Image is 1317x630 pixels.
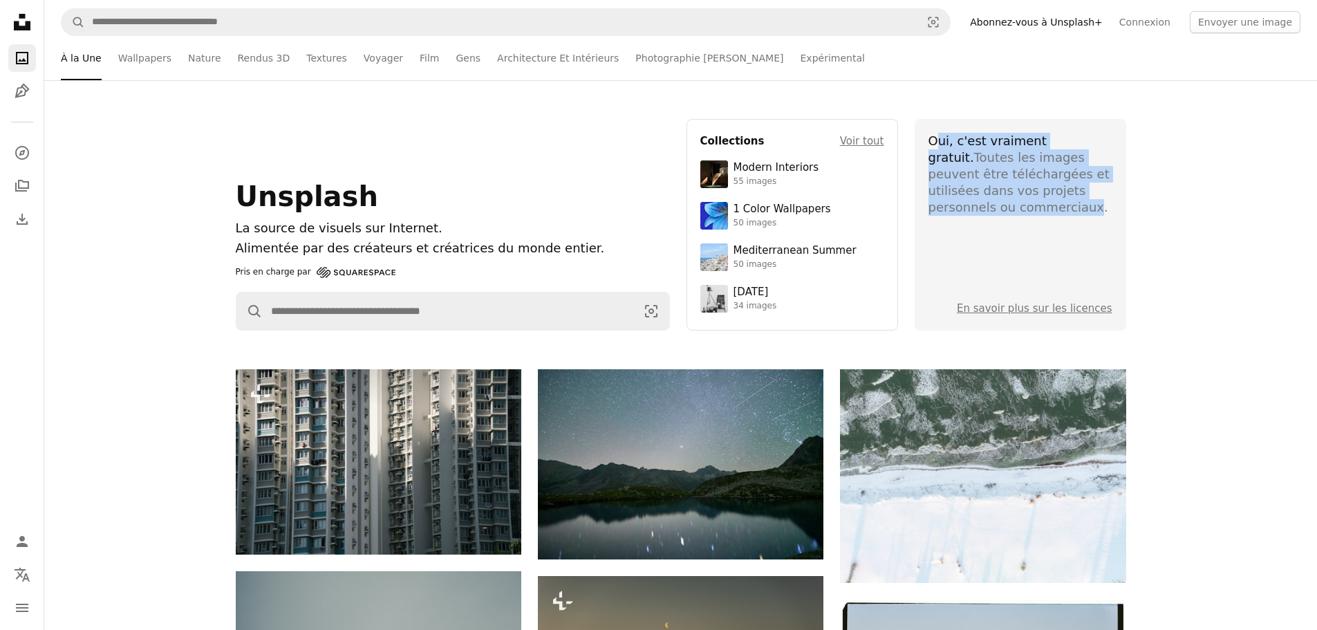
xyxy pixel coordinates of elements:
a: Textures [306,36,347,80]
button: Rechercher sur Unsplash [236,293,263,330]
button: Langue [8,561,36,589]
img: Ciel nocturne étoilé au-dessus d’un lac de montagne calme [538,369,823,559]
img: premium_photo-1688410049290-d7394cc7d5df [700,243,728,271]
a: Collections [8,172,36,200]
a: Ciel nocturne étoilé au-dessus d’un lac de montagne calme [538,458,823,470]
a: Gens [456,36,480,80]
a: Connexion [1111,11,1179,33]
div: 50 images [734,259,857,270]
a: Architecture Et Intérieurs [497,36,619,80]
a: Pris en charge par [236,264,395,281]
button: Rechercher sur Unsplash [62,9,85,35]
div: Mediterranean Summer [734,244,857,258]
a: Mediterranean Summer50 images [700,243,884,271]
a: Rendus 3D [238,36,290,80]
a: Historique de téléchargement [8,205,36,233]
h1: La source de visuels sur Internet. [236,219,670,239]
a: Wallpapers [118,36,171,80]
a: Photos [8,44,36,72]
a: Modern Interiors55 images [700,160,884,188]
img: premium_photo-1747189286942-bc91257a2e39 [700,160,728,188]
a: Paysage enneigé avec de l’eau gelée [840,470,1125,482]
a: 1 Color Wallpapers50 images [700,202,884,230]
span: Unsplash [236,180,378,212]
a: Expérimental [801,36,865,80]
button: Envoyer une image [1190,11,1300,33]
form: Rechercher des visuels sur tout le site [236,292,670,331]
a: Voir tout [840,133,884,149]
div: Toutes les images peuvent être téléchargées et utilisées dans vos projets personnels ou commerciaux. [928,133,1112,216]
button: Menu [8,594,36,622]
img: De grands immeubles d’appartements avec de nombreuses fenêtres et balcons. [236,369,521,555]
div: 50 images [734,218,831,229]
div: [DATE] [734,286,777,299]
p: Alimentée par des créateurs et créatrices du monde entier. [236,239,670,259]
h4: Collections [700,133,765,149]
a: Illustrations [8,77,36,105]
a: Connexion / S’inscrire [8,528,36,555]
div: 1 Color Wallpapers [734,203,831,216]
a: Voyager [364,36,403,80]
a: [DATE]34 images [700,285,884,313]
span: Oui, c'est vraiment gratuit. [928,133,1047,165]
button: Recherche de visuels [633,293,669,330]
a: Nature [188,36,221,80]
a: Explorer [8,139,36,167]
div: Modern Interiors [734,161,819,175]
img: Paysage enneigé avec de l’eau gelée [840,369,1125,583]
a: Accueil — Unsplash [8,8,36,39]
img: premium_photo-1688045582333-c8b6961773e0 [700,202,728,230]
form: Rechercher des visuels sur tout le site [61,8,951,36]
div: 55 images [734,176,819,187]
div: 34 images [734,301,777,312]
a: En savoir plus sur les licences [957,302,1112,315]
img: photo-1682590564399-95f0109652fe [700,285,728,313]
button: Recherche de visuels [917,9,950,35]
a: Abonnez-vous à Unsplash+ [962,11,1111,33]
a: Photographie [PERSON_NAME] [635,36,783,80]
a: Film [420,36,439,80]
a: De grands immeubles d’appartements avec de nombreuses fenêtres et balcons. [236,455,521,467]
